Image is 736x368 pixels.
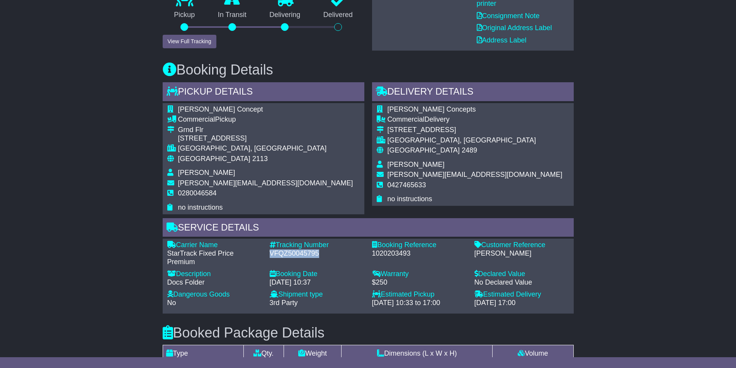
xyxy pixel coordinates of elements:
[477,36,527,44] a: Address Label
[178,179,353,187] span: [PERSON_NAME][EMAIL_ADDRESS][DOMAIN_NAME]
[167,278,262,287] div: Docs Folder
[388,115,425,123] span: Commercial
[388,136,563,145] div: [GEOGRAPHIC_DATA], [GEOGRAPHIC_DATA]
[474,299,569,307] div: [DATE] 17:00
[388,115,563,124] div: Delivery
[178,144,353,153] div: [GEOGRAPHIC_DATA], [GEOGRAPHIC_DATA]
[178,189,217,197] span: 0280046584
[258,11,312,19] p: Delivering
[388,171,563,178] span: [PERSON_NAME][EMAIL_ADDRESS][DOMAIN_NAME]
[243,345,284,362] td: Qty.
[372,299,467,307] div: [DATE] 10:33 to 17:00
[163,218,574,239] div: Service Details
[474,241,569,249] div: Customer Reference
[270,270,364,278] div: Booking Date
[178,105,263,113] span: [PERSON_NAME] Concept
[372,278,467,287] div: $250
[167,241,262,249] div: Carrier Name
[270,299,298,307] span: 3rd Party
[388,181,426,189] span: 0427465633
[167,290,262,299] div: Dangerous Goods
[163,345,243,362] td: Type
[163,62,574,78] h3: Booking Details
[270,278,364,287] div: [DATE] 10:37
[178,169,235,176] span: [PERSON_NAME]
[163,11,207,19] p: Pickup
[462,146,477,154] span: 2489
[388,195,432,203] span: no instructions
[477,12,540,20] a: Consignment Note
[270,249,364,258] div: VFQZ50045795
[163,325,574,341] h3: Booked Package Details
[284,345,342,362] td: Weight
[477,24,552,32] a: Original Address Label
[206,11,258,19] p: In Transit
[178,115,215,123] span: Commercial
[270,290,364,299] div: Shipment type
[178,155,250,163] span: [GEOGRAPHIC_DATA]
[178,126,353,134] div: Grnd Flr
[167,270,262,278] div: Description
[372,82,574,103] div: Delivery Details
[388,146,460,154] span: [GEOGRAPHIC_DATA]
[178,134,353,143] div: [STREET_ADDRESS]
[388,126,563,134] div: [STREET_ADDRESS]
[388,161,445,168] span: [PERSON_NAME]
[372,241,467,249] div: Booking Reference
[178,204,223,211] span: no instructions
[163,82,364,103] div: Pickup Details
[312,11,364,19] p: Delivered
[163,35,216,48] button: View Full Tracking
[388,105,476,113] span: [PERSON_NAME] Concepts
[342,345,493,362] td: Dimensions (L x W x H)
[167,299,176,307] span: No
[178,115,353,124] div: Pickup
[270,241,364,249] div: Tracking Number
[474,290,569,299] div: Estimated Delivery
[167,249,262,266] div: StarTrack Fixed Price Premium
[252,155,268,163] span: 2113
[372,270,467,278] div: Warranty
[474,249,569,258] div: [PERSON_NAME]
[372,290,467,299] div: Estimated Pickup
[372,249,467,258] div: 1020203493
[474,278,569,287] div: No Declared Value
[474,270,569,278] div: Declared Value
[493,345,573,362] td: Volume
